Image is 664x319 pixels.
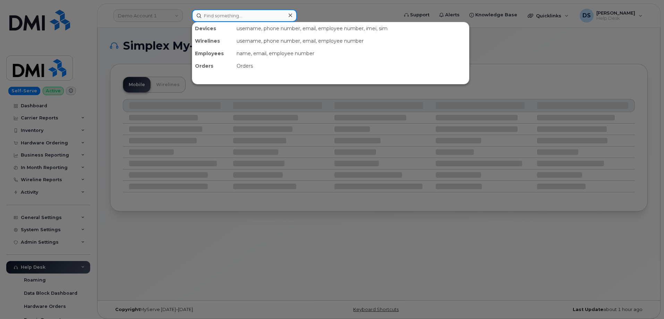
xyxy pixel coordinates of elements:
div: Orders [234,60,469,72]
div: Wirelines [192,35,234,47]
div: Devices [192,22,234,35]
div: Employees [192,47,234,60]
div: name, email, employee number [234,47,469,60]
div: username, phone number, email, employee number [234,35,469,47]
div: username, phone number, email, employee number, imei, sim [234,22,469,35]
div: Orders [192,60,234,72]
